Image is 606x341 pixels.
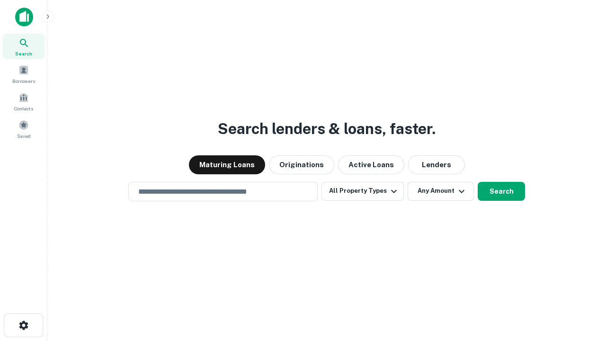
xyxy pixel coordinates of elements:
[15,8,33,27] img: capitalize-icon.png
[478,182,525,201] button: Search
[189,155,265,174] button: Maturing Loans
[218,117,436,140] h3: Search lenders & loans, faster.
[269,155,334,174] button: Originations
[408,182,474,201] button: Any Amount
[338,155,404,174] button: Active Loans
[15,50,32,57] span: Search
[3,34,45,59] a: Search
[408,155,465,174] button: Lenders
[17,132,31,140] span: Saved
[14,105,33,112] span: Contacts
[321,182,404,201] button: All Property Types
[12,77,35,85] span: Borrowers
[3,61,45,87] a: Borrowers
[559,235,606,280] iframe: Chat Widget
[3,116,45,142] a: Saved
[3,89,45,114] a: Contacts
